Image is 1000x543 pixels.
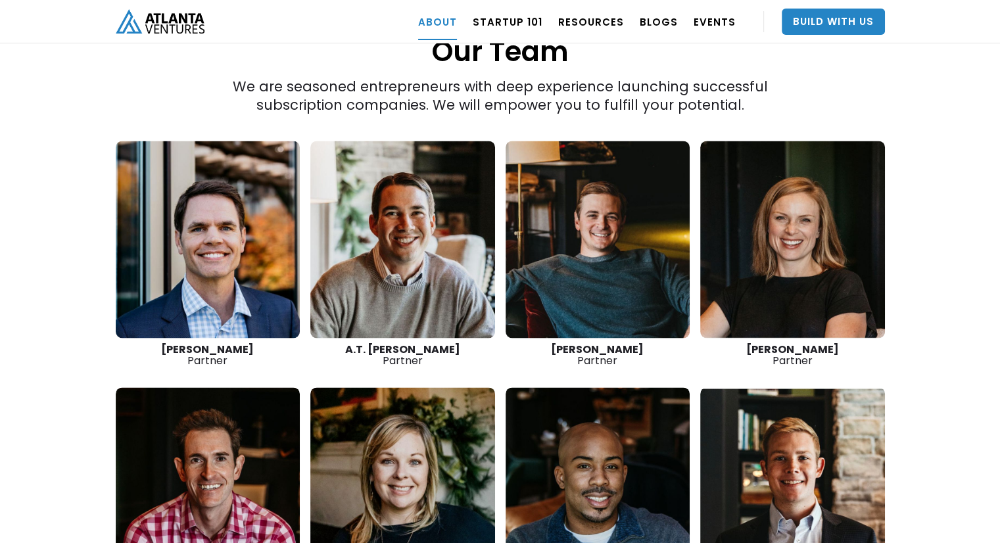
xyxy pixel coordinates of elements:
div: Partner [700,344,885,366]
div: Partner [310,344,495,366]
a: RESOURCES [558,3,624,40]
a: Startup 101 [473,3,542,40]
strong: [PERSON_NAME] [161,342,254,357]
div: Partner [116,344,300,366]
strong: [PERSON_NAME] [746,342,839,357]
a: EVENTS [694,3,736,40]
a: ABOUT [418,3,457,40]
div: Partner [506,344,690,366]
a: Build With Us [782,9,885,35]
strong: A.T. [PERSON_NAME] [345,342,460,357]
strong: [PERSON_NAME] [551,342,644,357]
a: BLOGS [640,3,678,40]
